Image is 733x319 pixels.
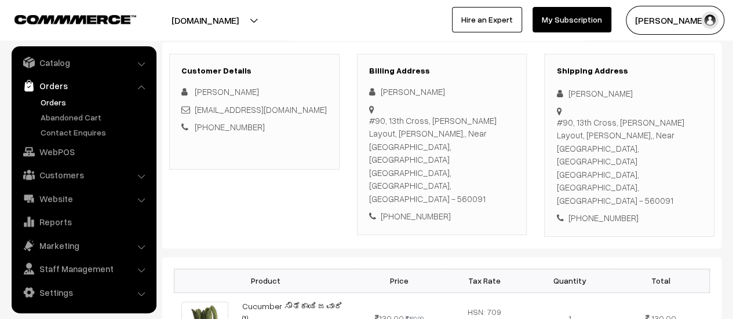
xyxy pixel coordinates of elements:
button: [PERSON_NAME] [626,6,724,35]
th: Quantity [527,269,612,292]
a: My Subscription [533,7,611,32]
img: COMMMERCE [14,15,136,24]
th: Price [357,269,442,292]
th: Product [174,269,357,292]
span: [PERSON_NAME] [195,86,259,97]
a: Catalog [14,52,152,73]
a: Customers [14,164,152,185]
a: Contact Enquires [38,126,152,138]
button: [DOMAIN_NAME] [131,6,279,35]
h3: Billing Address [369,66,515,76]
th: Total [612,269,710,292]
div: #90, 13th Cross, [PERSON_NAME] Layout, [PERSON_NAME],, Near [GEOGRAPHIC_DATA], [GEOGRAPHIC_DATA] ... [369,114,515,206]
a: Abandoned Cart [38,111,152,123]
a: Orders [14,75,152,96]
th: Tax Rate [442,269,527,292]
a: [EMAIL_ADDRESS][DOMAIN_NAME] [195,104,327,115]
img: user [701,12,719,29]
div: [PHONE_NUMBER] [369,210,515,223]
a: COMMMERCE [14,12,116,25]
a: Staff Management [14,258,152,279]
div: [PHONE_NUMBER] [556,211,702,225]
a: Marketing [14,235,152,256]
h3: Customer Details [181,66,327,76]
a: Website [14,188,152,209]
a: Orders [38,96,152,108]
a: [PHONE_NUMBER] [195,122,265,132]
div: [PERSON_NAME] [556,87,702,100]
a: Settings [14,282,152,303]
a: WebPOS [14,141,152,162]
div: [PERSON_NAME] [369,85,515,98]
h3: Shipping Address [556,66,702,76]
a: Hire an Expert [452,7,522,32]
div: #90, 13th Cross, [PERSON_NAME] Layout, [PERSON_NAME],, Near [GEOGRAPHIC_DATA], [GEOGRAPHIC_DATA] ... [556,116,702,207]
a: Reports [14,211,152,232]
